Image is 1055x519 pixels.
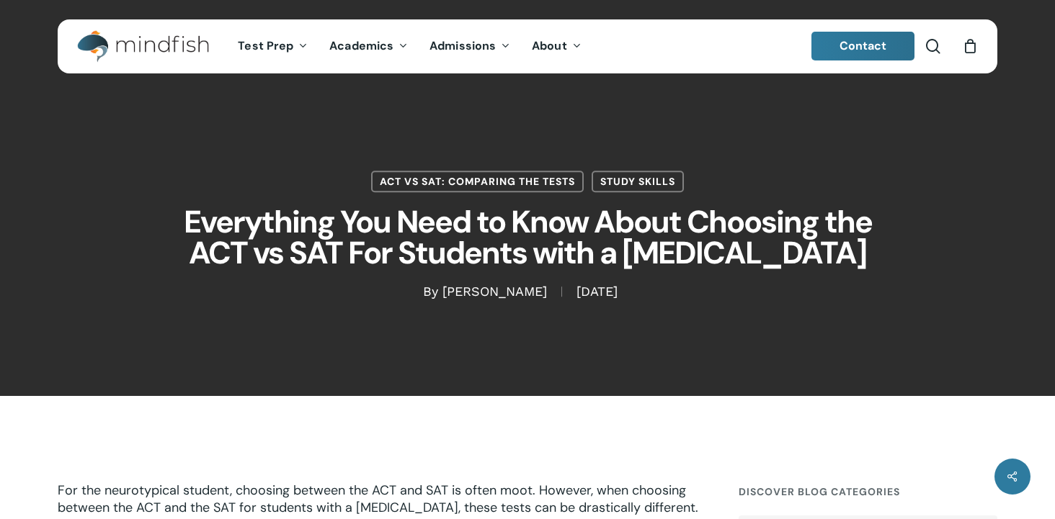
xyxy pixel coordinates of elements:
[592,171,684,192] a: Study Skills
[227,19,592,73] nav: Main Menu
[419,40,521,53] a: Admissions
[840,38,887,53] span: Contact
[739,479,997,505] h4: Discover Blog Categories
[442,284,547,299] a: [PERSON_NAME]
[58,19,997,73] header: Main Menu
[371,171,584,192] a: ACT vs SAT: Comparing the Tests
[423,287,438,297] span: By
[319,40,419,53] a: Academics
[227,40,319,53] a: Test Prep
[429,38,496,53] span: Admissions
[238,38,293,53] span: Test Prep
[521,40,592,53] a: About
[329,38,393,53] span: Academics
[532,38,567,53] span: About
[167,192,888,283] h1: Everything You Need to Know About Choosing the ACT vs SAT For Students with a [MEDICAL_DATA]
[811,32,915,60] a: Contact
[561,287,632,297] span: [DATE]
